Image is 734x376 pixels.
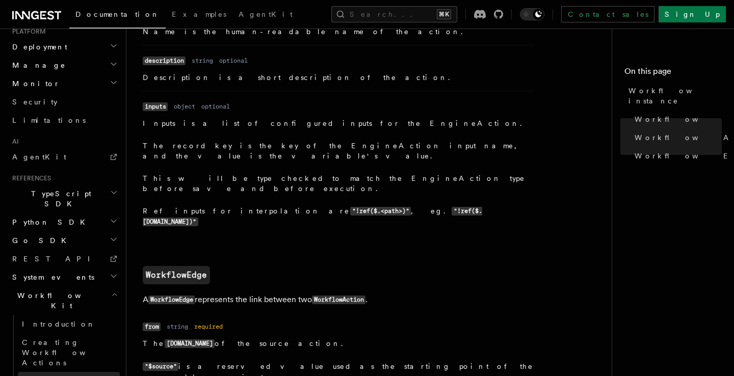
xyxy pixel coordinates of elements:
span: Workflow Kit [8,290,111,311]
p: Ref inputs for interpolation are , eg. [143,206,534,227]
span: Manage [8,60,66,70]
button: System events [8,268,120,286]
a: Workflow instance [624,82,722,110]
p: Inputs is a list of configured inputs for the EngineAction. [143,118,534,128]
span: AgentKit [239,10,293,18]
span: AI [8,138,19,146]
button: Manage [8,56,120,74]
a: Limitations [8,111,120,129]
span: Creating Workflow Actions [22,338,111,367]
button: Python SDK [8,213,120,231]
a: WorkflowEdge [631,147,722,165]
a: AgentKit [8,148,120,166]
dd: required [194,323,223,331]
p: The of the source action. [143,338,534,349]
dd: string [192,57,213,65]
a: Documentation [69,3,166,29]
code: from [143,323,161,331]
p: A represents the link between two . [143,292,550,307]
code: WorkflowEdge [148,296,195,304]
code: WorkflowAction [312,296,365,304]
button: Workflow Kit [8,286,120,315]
a: Contact sales [561,6,654,22]
p: This will be type checked to match the EngineAction type before save and before execution. [143,173,534,194]
span: Introduction [22,320,95,328]
button: Go SDK [8,231,120,250]
kbd: ⌘K [437,9,451,19]
dd: optional [201,102,230,111]
code: description [143,57,186,65]
span: Workflow [635,114,723,124]
a: Creating Workflow Actions [18,333,120,372]
span: Go SDK [8,235,72,246]
a: Introduction [18,315,120,333]
span: Monitor [8,78,60,89]
span: TypeScript SDK [8,189,110,209]
dd: optional [219,57,248,65]
a: Security [8,93,120,111]
p: Description is a short description of the action. [143,72,534,83]
p: The record key is the key of the EngineAction input name, and the value is the variable's value. [143,141,534,161]
button: Toggle dark mode [520,8,544,20]
code: "$source" [143,362,178,371]
a: Workflow [631,110,722,128]
span: Deployment [8,42,67,52]
a: Examples [166,3,232,28]
span: Limitations [12,116,86,124]
span: System events [8,272,94,282]
a: AgentKit [232,3,299,28]
code: "!ref($.<path>)" [350,207,411,216]
span: Examples [172,10,226,18]
button: Deployment [8,38,120,56]
span: Workflow instance [628,86,722,106]
h4: On this page [624,65,722,82]
p: Name is the human-readable name of the action. [143,26,534,37]
span: References [8,174,51,182]
span: Python SDK [8,217,91,227]
a: WorkflowAction [631,128,722,147]
span: REST API [12,255,99,263]
a: Sign Up [659,6,726,22]
code: [DOMAIN_NAME] [165,339,215,348]
code: inputs [143,102,168,111]
dd: string [167,323,188,331]
dd: object [174,102,195,111]
a: WorkflowEdge [143,266,210,284]
button: Monitor [8,74,120,93]
a: REST API [8,250,120,268]
button: Search...⌘K [331,6,457,22]
span: Security [12,98,58,106]
span: AgentKit [12,153,66,161]
button: TypeScript SDK [8,184,120,213]
span: Documentation [75,10,160,18]
span: Platform [8,28,46,36]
